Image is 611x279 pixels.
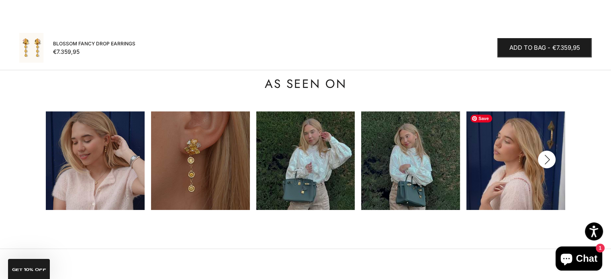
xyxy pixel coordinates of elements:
inbox-online-store-chat: Shopify online store chat [553,246,605,273]
span: Blossom Fancy Drop Earrings [53,40,135,48]
span: Add to bag [509,43,546,53]
span: Save [470,114,492,122]
button: Add to bag-€7.359,95 [497,38,592,57]
sale-price: €7.359,95 [53,48,80,56]
p: As Seen On [46,76,565,92]
span: €7.359,95 [552,43,580,53]
span: GET 10% Off [12,268,46,272]
img: #YellowGold [19,33,43,63]
div: GET 10% Off [8,259,50,279]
